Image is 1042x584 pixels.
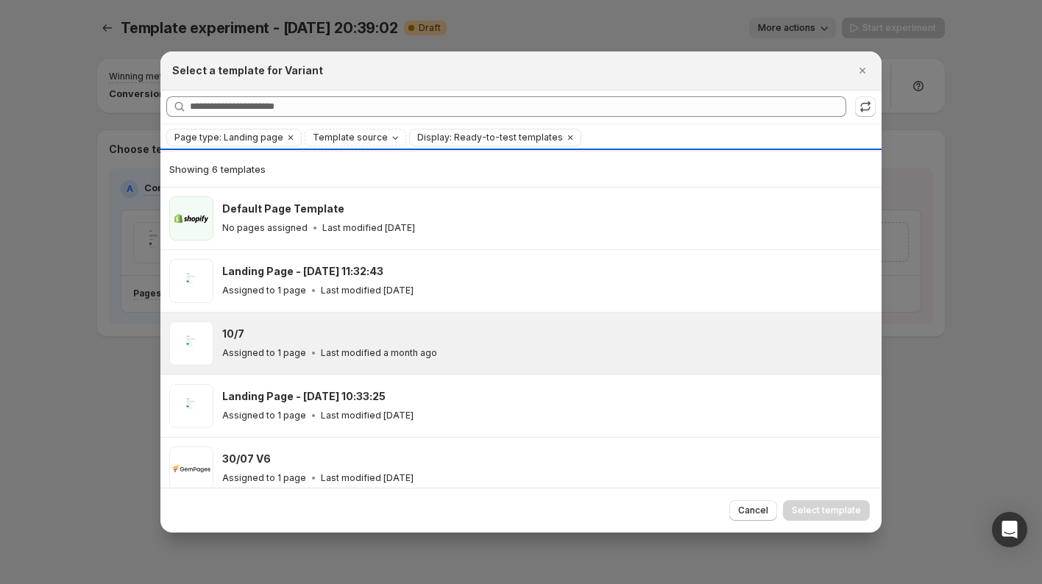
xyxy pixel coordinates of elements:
p: Last modified a month ago [321,347,437,359]
button: Display: Ready-to-test templates [410,129,563,146]
span: Showing 6 templates [169,163,266,175]
h3: Landing Page - [DATE] 11:32:43 [222,264,383,279]
span: Display: Ready-to-test templates [417,132,563,143]
button: Clear [563,129,578,146]
button: Template source [305,129,405,146]
h2: Select a template for Variant [172,63,323,78]
h3: Default Page Template [222,202,344,216]
button: Close [852,60,873,81]
span: Page type: Landing page [174,132,283,143]
span: Template source [313,132,388,143]
div: Open Intercom Messenger [992,512,1027,547]
img: Default Page Template [169,196,213,241]
p: Assigned to 1 page [222,472,306,484]
button: Cancel [729,500,777,521]
h3: Landing Page - [DATE] 10:33:25 [222,389,386,404]
p: Last modified [DATE] [321,285,414,296]
p: Assigned to 1 page [222,347,306,359]
h3: 10/7 [222,327,244,341]
p: No pages assigned [222,222,308,234]
button: Clear [283,129,298,146]
p: Last modified [DATE] [321,472,414,484]
p: Assigned to 1 page [222,285,306,296]
p: Last modified [DATE] [322,222,415,234]
h3: 30/07 V6 [222,452,271,466]
p: Last modified [DATE] [321,410,414,421]
button: Page type: Landing page [167,129,283,146]
span: Cancel [738,505,768,516]
p: Assigned to 1 page [222,410,306,421]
